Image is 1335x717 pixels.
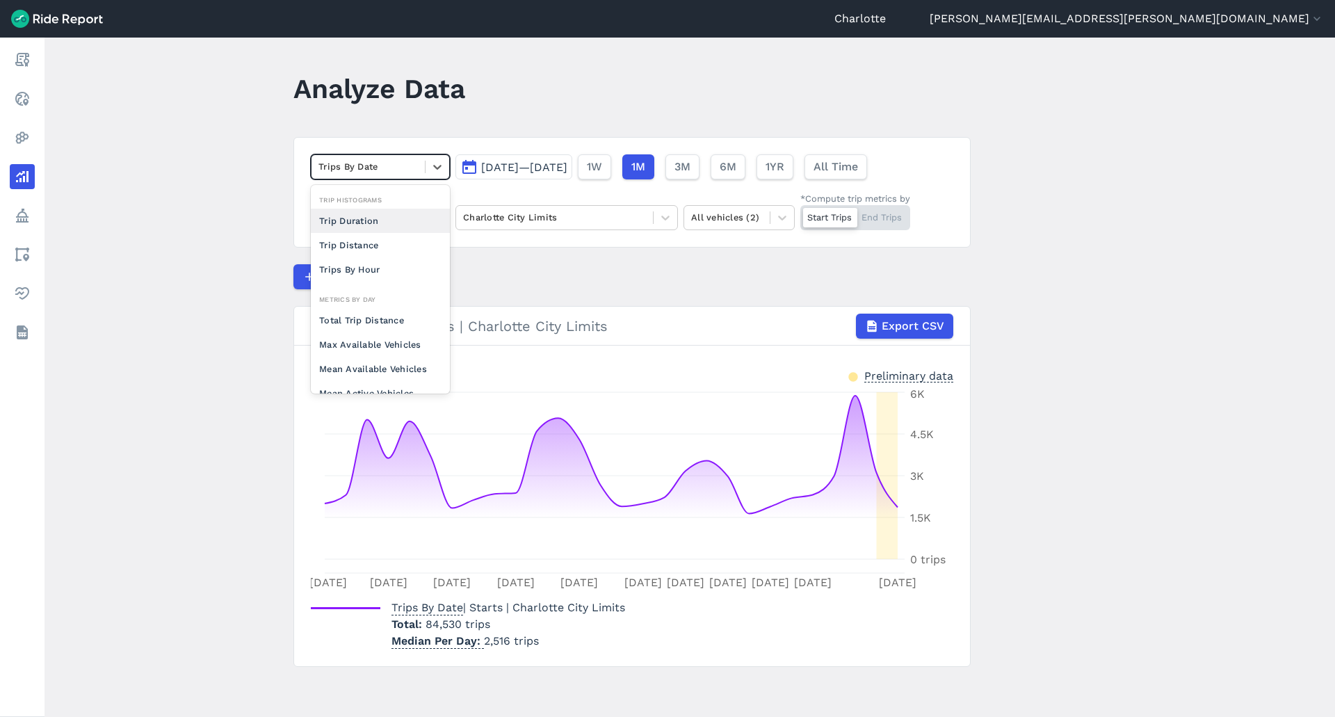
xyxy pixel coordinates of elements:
[455,154,572,179] button: [DATE]—[DATE]
[794,576,832,589] tspan: [DATE]
[10,320,35,345] a: Datasets
[293,70,465,108] h1: Analyze Data
[631,159,645,175] span: 1M
[800,192,910,205] div: *Compute trip metrics by
[481,161,567,174] span: [DATE]—[DATE]
[309,576,347,589] tspan: [DATE]
[311,357,450,381] div: Mean Available Vehicles
[311,381,450,405] div: Mean Active Vehicles
[293,264,421,289] button: Compare Metrics
[560,576,598,589] tspan: [DATE]
[756,154,793,179] button: 1YR
[856,314,953,339] button: Export CSV
[426,618,490,631] span: 84,530 trips
[709,576,747,589] tspan: [DATE]
[311,209,450,233] div: Trip Duration
[10,242,35,267] a: Areas
[10,203,35,228] a: Policy
[311,293,450,306] div: Metrics By Day
[11,10,103,28] img: Ride Report
[370,576,407,589] tspan: [DATE]
[752,576,789,589] tspan: [DATE]
[910,387,925,401] tspan: 6K
[667,576,704,589] tspan: [DATE]
[433,576,471,589] tspan: [DATE]
[311,233,450,257] div: Trip Distance
[311,332,450,357] div: Max Available Vehicles
[834,10,886,27] a: Charlotte
[391,618,426,631] span: Total
[864,368,953,382] div: Preliminary data
[311,314,953,339] div: Trips By Date | Starts | Charlotte City Limits
[391,601,625,614] span: | Starts | Charlotte City Limits
[910,469,924,483] tspan: 3K
[720,159,736,175] span: 6M
[10,86,35,111] a: Realtime
[10,281,35,306] a: Health
[674,159,690,175] span: 3M
[624,576,662,589] tspan: [DATE]
[910,553,946,566] tspan: 0 trips
[930,10,1324,27] button: [PERSON_NAME][EMAIL_ADDRESS][PERSON_NAME][DOMAIN_NAME]
[10,164,35,189] a: Analyze
[391,597,463,615] span: Trips By Date
[391,633,625,650] p: 2,516 trips
[497,576,535,589] tspan: [DATE]
[804,154,867,179] button: All Time
[622,154,654,179] button: 1M
[311,193,450,207] div: Trip Histograms
[879,576,916,589] tspan: [DATE]
[910,511,931,524] tspan: 1.5K
[391,630,484,649] span: Median Per Day
[311,308,450,332] div: Total Trip Distance
[766,159,784,175] span: 1YR
[814,159,858,175] span: All Time
[10,125,35,150] a: Heatmaps
[665,154,699,179] button: 3M
[10,47,35,72] a: Report
[882,318,944,335] span: Export CSV
[711,154,745,179] button: 6M
[587,159,602,175] span: 1W
[311,257,450,282] div: Trips By Hour
[578,154,611,179] button: 1W
[910,428,934,441] tspan: 4.5K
